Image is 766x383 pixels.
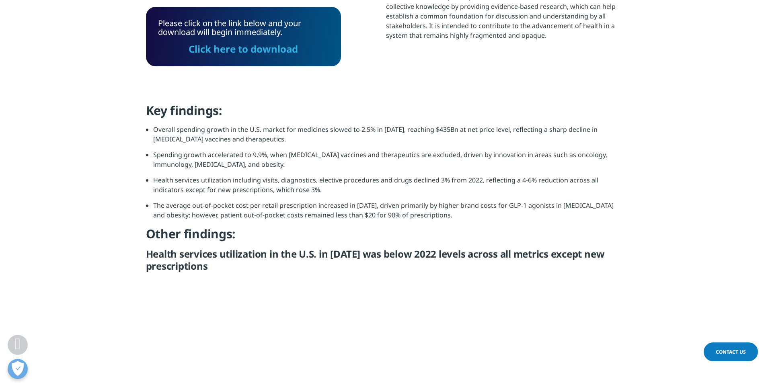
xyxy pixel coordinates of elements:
[146,248,620,278] h5: Health services utilization in the U.S. in [DATE] was below 2022 levels across all metrics except...
[158,19,329,54] div: Please click on the link below and your download will begin immediately.
[146,102,620,125] h4: Key findings:
[8,359,28,379] button: Open Preferences
[189,42,298,55] a: Click here to download
[153,125,620,150] li: Overall spending growth in the U.S. market for medicines slowed to 2.5% in [DATE], reaching $435B...
[704,342,758,361] a: Contact Us
[716,348,746,355] span: Contact Us
[153,175,620,201] li: Health services utilization including visits, diagnostics, elective procedures and drugs declined...
[153,201,620,226] li: The average out-of-pocket cost per retail prescription increased in [DATE], driven primarily by h...
[146,226,620,248] h4: Other findings:
[153,150,620,175] li: Spending growth accelerated to 9.9%, when [MEDICAL_DATA] vaccines and therapeutics are excluded, ...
